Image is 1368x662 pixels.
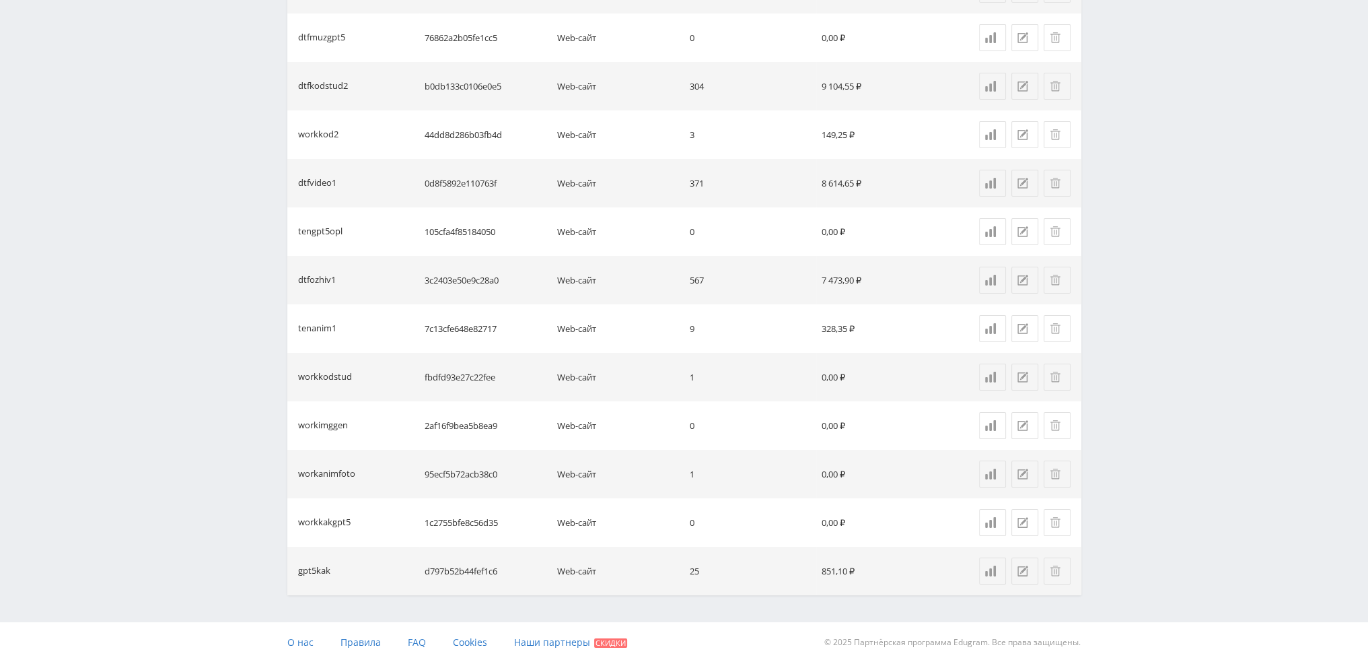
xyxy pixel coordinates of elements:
[552,62,684,110] td: Web-сайт
[1011,267,1038,294] button: Редактировать
[684,159,816,207] td: 371
[419,450,552,498] td: 95ecf5b72acb38c0
[684,110,816,159] td: 3
[552,401,684,450] td: Web-сайт
[552,498,684,547] td: Web-сайт
[1011,558,1038,585] button: Редактировать
[1044,121,1071,148] button: Удалить
[816,256,949,304] td: 7 473,90 ₽
[979,73,1006,100] a: Статистика
[816,110,949,159] td: 149,25 ₽
[684,256,816,304] td: 567
[552,450,684,498] td: Web-сайт
[552,13,684,62] td: Web-сайт
[684,401,816,450] td: 0
[684,498,816,547] td: 0
[287,636,314,649] span: О нас
[340,636,381,649] span: Правила
[419,256,552,304] td: 3c2403e50e9c28a0
[816,62,949,110] td: 9 104,55 ₽
[552,547,684,595] td: Web-сайт
[298,79,348,94] div: dtfkodstud2
[298,127,338,143] div: workkod2
[298,418,348,434] div: workimggen
[1011,24,1038,51] button: Редактировать
[979,315,1006,342] a: Статистика
[1044,73,1071,100] button: Удалить
[419,110,552,159] td: 44dd8d286b03fb4d
[419,62,552,110] td: b0db133c0106e0e5
[298,564,330,579] div: gpt5kak
[298,273,336,288] div: dtfozhiv1
[1011,364,1038,391] button: Редактировать
[979,509,1006,536] a: Статистика
[1044,218,1071,245] button: Удалить
[552,304,684,353] td: Web-сайт
[979,267,1006,294] a: Статистика
[1011,315,1038,342] button: Редактировать
[979,412,1006,439] a: Статистика
[979,170,1006,197] a: Статистика
[453,636,487,649] span: Cookies
[1044,558,1071,585] button: Удалить
[1044,315,1071,342] button: Удалить
[298,30,345,46] div: dtfmuzgpt5
[419,498,552,547] td: 1c2755bfe8c56d35
[1011,170,1038,197] button: Редактировать
[1011,73,1038,100] button: Редактировать
[684,547,816,595] td: 25
[419,13,552,62] td: 76862a2b05fe1cc5
[979,24,1006,51] a: Статистика
[419,304,552,353] td: 7c13cfe648e82717
[552,207,684,256] td: Web-сайт
[816,13,949,62] td: 0,00 ₽
[552,353,684,401] td: Web-сайт
[594,638,627,648] span: Скидки
[552,159,684,207] td: Web-сайт
[816,207,949,256] td: 0,00 ₽
[979,121,1006,148] a: Статистика
[979,558,1006,585] a: Статистика
[684,13,816,62] td: 0
[1044,170,1071,197] button: Удалить
[684,353,816,401] td: 1
[684,450,816,498] td: 1
[1011,412,1038,439] button: Редактировать
[684,62,816,110] td: 304
[1011,121,1038,148] button: Редактировать
[816,450,949,498] td: 0,00 ₽
[1044,267,1071,294] button: Удалить
[1011,509,1038,536] button: Редактировать
[816,498,949,547] td: 0,00 ₽
[979,461,1006,488] a: Статистика
[514,636,590,649] span: Наши партнеры
[684,304,816,353] td: 9
[684,207,816,256] td: 0
[419,207,552,256] td: 105cfa4f85184050
[816,547,949,595] td: 851,10 ₽
[419,401,552,450] td: 2af16f9bea5b8ea9
[419,353,552,401] td: fbdfd93e27c22fee
[408,636,426,649] span: FAQ
[816,401,949,450] td: 0,00 ₽
[298,370,352,385] div: workkodstud
[1011,218,1038,245] button: Редактировать
[552,110,684,159] td: Web-сайт
[298,176,336,191] div: dtfvideo1
[979,364,1006,391] a: Статистика
[816,304,949,353] td: 328,35 ₽
[552,256,684,304] td: Web-сайт
[298,224,343,240] div: tengpt5opl
[1044,364,1071,391] button: Удалить
[816,159,949,207] td: 8 614,65 ₽
[1044,509,1071,536] button: Удалить
[298,515,351,531] div: workkakgpt5
[816,353,949,401] td: 0,00 ₽
[298,467,355,482] div: workanimfoto
[419,547,552,595] td: d797b52b44fef1c6
[1044,412,1071,439] button: Удалить
[979,218,1006,245] a: Статистика
[1044,461,1071,488] button: Удалить
[419,159,552,207] td: 0d8f5892e110763f
[1011,461,1038,488] button: Редактировать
